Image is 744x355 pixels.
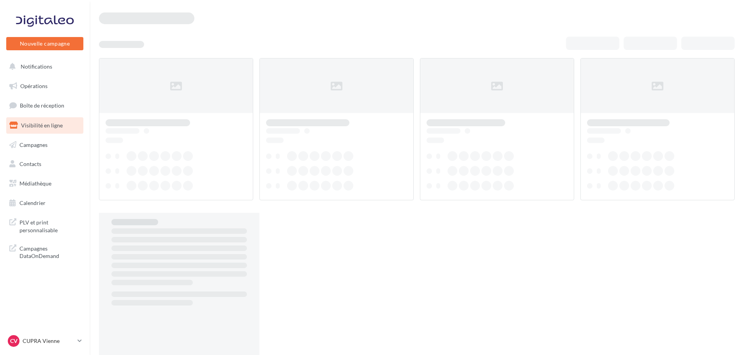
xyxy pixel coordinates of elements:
[10,337,18,345] span: CV
[5,78,85,94] a: Opérations
[5,214,85,237] a: PLV et print personnalisable
[21,122,63,129] span: Visibilité en ligne
[5,240,85,263] a: Campagnes DataOnDemand
[21,63,52,70] span: Notifications
[5,137,85,153] a: Campagnes
[5,195,85,211] a: Calendrier
[5,175,85,192] a: Médiathèque
[19,200,46,206] span: Calendrier
[5,156,85,172] a: Contacts
[6,37,83,50] button: Nouvelle campagne
[23,337,74,345] p: CUPRA Vienne
[19,180,51,187] span: Médiathèque
[6,334,83,348] a: CV CUPRA Vienne
[19,217,80,234] span: PLV et print personnalisable
[5,58,82,75] button: Notifications
[5,97,85,114] a: Boîte de réception
[20,83,48,89] span: Opérations
[19,141,48,148] span: Campagnes
[20,102,64,109] span: Boîte de réception
[19,243,80,260] span: Campagnes DataOnDemand
[19,161,41,167] span: Contacts
[5,117,85,134] a: Visibilité en ligne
